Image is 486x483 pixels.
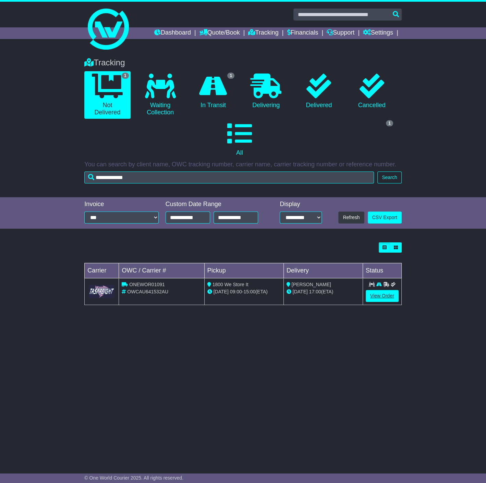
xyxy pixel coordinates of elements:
button: Search [377,171,401,183]
a: Support [327,27,354,39]
span: 17:00 [309,289,321,294]
span: 1 [122,73,129,79]
img: GetCarrierServiceLogo [89,285,114,298]
span: 09:00 [230,289,242,294]
a: Financials [287,27,318,39]
a: Cancelled [349,71,394,112]
span: ONEWOR01091 [129,282,165,287]
div: Invoice [84,201,158,208]
span: [DATE] [214,289,229,294]
a: Delivering [243,71,289,112]
a: Settings [363,27,393,39]
a: Tracking [248,27,278,39]
span: 15:00 [243,289,255,294]
span: OWCAU641532AU [127,289,168,294]
span: [PERSON_NAME] [292,282,331,287]
a: Delivered [296,71,342,112]
button: Refresh [338,212,364,224]
span: 1 [386,120,393,126]
p: You can search by client name, OWC tracking number, carrier name, carrier tracking number or refe... [84,161,401,168]
span: 1 [227,73,234,79]
div: Display [280,201,322,208]
a: Quote/Book [199,27,240,39]
a: 1 In Transit [190,71,236,112]
td: Status [363,263,401,278]
a: Waiting Collection [137,71,183,119]
span: 1800 We Store It [212,282,248,287]
div: Custom Date Range [166,201,267,208]
td: Carrier [85,263,119,278]
a: 1 Not Delivered [84,71,130,119]
a: 1 All [84,119,394,159]
div: (ETA) [287,288,360,295]
a: View Order [366,290,399,302]
td: Delivery [283,263,363,278]
a: CSV Export [368,212,402,224]
div: - (ETA) [207,288,281,295]
td: OWC / Carrier # [119,263,204,278]
span: [DATE] [293,289,308,294]
span: © One World Courier 2025. All rights reserved. [84,475,183,481]
td: Pickup [204,263,283,278]
div: Tracking [81,58,405,68]
a: Dashboard [154,27,191,39]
